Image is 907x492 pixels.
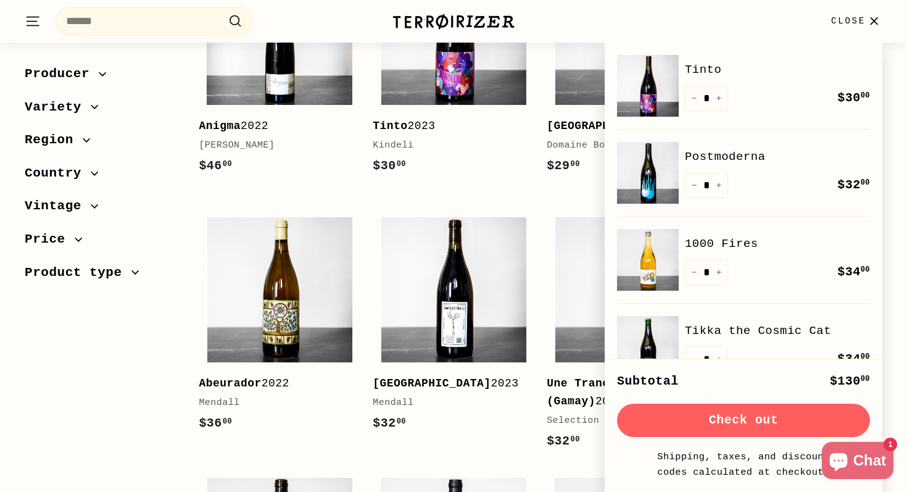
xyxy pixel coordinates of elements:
span: $30 [837,91,870,105]
button: Reduce item quantity by one [685,347,703,372]
span: Region [25,130,83,151]
span: $32 [837,178,870,192]
button: Increase item quantity by one [710,260,728,285]
span: $29 [547,159,580,173]
span: $34 [837,265,870,279]
a: Une Tranche (Gamay)2022Selection [PERSON_NAME] [547,209,708,464]
button: Region [25,127,179,160]
div: Selection [PERSON_NAME] [547,414,696,428]
span: $46 [199,159,232,173]
button: Increase item quantity by one [710,86,728,111]
div: [PERSON_NAME] [199,138,348,153]
sup: 00 [861,178,870,187]
button: Reduce item quantity by one [685,260,703,285]
span: Product type [25,262,131,283]
a: 1000 Fires [685,235,870,253]
sup: 00 [223,417,232,426]
a: Abeurador2022Mendall [199,209,360,446]
div: 2023 [373,117,522,135]
img: Tinto [617,55,679,117]
span: Country [25,163,91,184]
sup: 00 [861,265,870,274]
button: Producer [25,60,179,94]
img: 1000 Fires [617,229,679,291]
small: Shipping, taxes, and discount codes calculated at checkout. [654,449,833,480]
b: Abeurador [199,377,261,390]
div: 2022 [547,375,696,411]
sup: 00 [861,91,870,100]
span: Price [25,229,75,250]
div: Mendall [373,396,522,411]
inbox-online-store-chat: Shopify online store chat [818,442,897,482]
b: Anigma [199,120,241,132]
img: Postmoderna [617,142,679,204]
img: Tikka the Cosmic Cat [617,316,679,378]
sup: 00 [397,160,406,169]
button: Reduce item quantity by one [685,86,703,111]
sup: 00 [861,352,870,361]
a: Postmoderna [685,148,870,166]
button: Country [25,160,179,193]
span: $34 [837,352,870,366]
span: Producer [25,64,99,85]
sup: 00 [571,160,580,169]
span: $30 [373,159,406,173]
div: Mendall [199,396,348,411]
a: Tikka the Cosmic Cat [685,322,870,340]
span: Close [831,14,866,28]
div: $130 [830,372,870,391]
b: [GEOGRAPHIC_DATA] [373,377,491,390]
sup: 00 [223,160,232,169]
button: Price [25,226,179,259]
button: Check out [617,404,870,437]
button: Reduce item quantity by one [685,173,703,198]
div: Subtotal [617,372,679,391]
sup: 00 [397,417,406,426]
span: Vintage [25,196,91,217]
span: Variety [25,97,91,118]
button: Increase item quantity by one [710,173,728,198]
div: 2023 [547,117,696,135]
b: Une Tranche (Gamay) [547,377,623,407]
b: [GEOGRAPHIC_DATA] [547,120,665,132]
span: $36 [199,416,232,430]
a: Tinto [685,60,870,79]
div: Kindeli [373,138,522,153]
a: [GEOGRAPHIC_DATA]2023Mendall [373,209,534,446]
button: Vintage [25,193,179,226]
span: $32 [547,434,580,448]
button: Variety [25,94,179,127]
div: 2022 [199,117,348,135]
div: 2022 [199,375,348,393]
button: Close [824,3,890,40]
div: 2023 [373,375,522,393]
span: $32 [373,416,406,430]
button: Increase item quantity by one [710,347,728,372]
div: Domaine Bobinet [547,138,696,153]
sup: 00 [571,435,580,444]
b: Tinto [373,120,407,132]
sup: 00 [861,375,870,383]
button: Product type [25,259,179,293]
